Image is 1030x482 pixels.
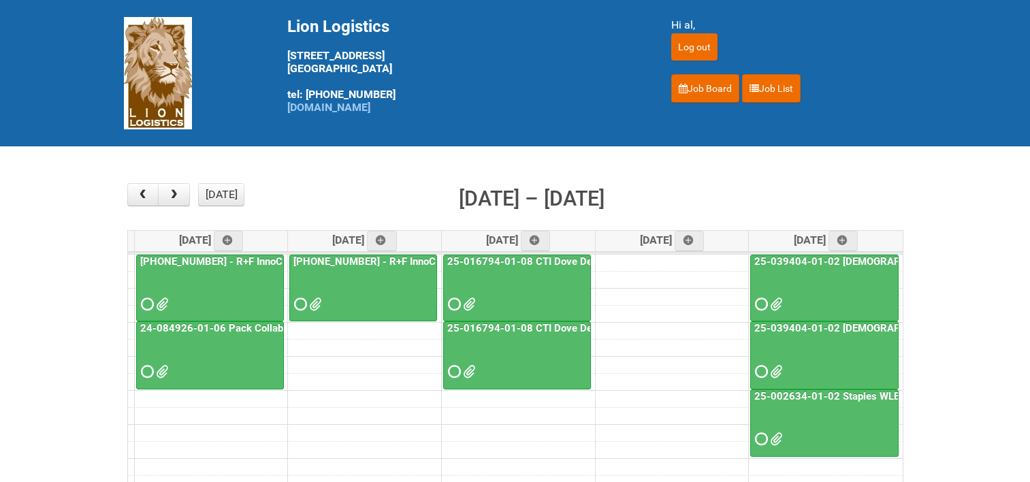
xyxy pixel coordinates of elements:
[486,234,551,246] span: [DATE]
[459,183,605,214] h2: [DATE] – [DATE]
[136,321,284,389] a: 24-084926-01-06 Pack Collab Wand Tint
[214,231,244,251] a: Add an event
[141,300,150,309] span: Requested
[443,255,591,322] a: 25-016794-01-08 CTI Dove Deep Moisture
[141,367,150,376] span: Requested
[742,74,801,103] a: Job List
[448,367,457,376] span: Requested
[770,367,779,376] span: GROUP 2000.jpg GROUP 3000.jpg GROUP 4000.jpg GROUP 5000.jpg GROUP 6000.jpg GROUP 1000.jpg MOR 25-...
[675,231,705,251] a: Add an event
[794,234,858,246] span: [DATE]
[124,66,192,79] a: Lion Logistics
[367,231,397,251] a: Add an event
[770,434,779,444] span: GROUP 1001.jpg JNF 25-002634-01 Staples WLE 2025 - 7th Mailing.doc Staples Letter 2025.pdf LPF 25...
[671,74,739,103] a: Job Board
[289,255,437,322] a: [PHONE_NUMBER] - R+F InnoCPT - photo slot
[136,255,284,322] a: [PHONE_NUMBER] - R+F InnoCPT
[828,231,858,251] a: Add an event
[309,300,319,309] span: GROUP 001.jpg GROUP 001 (2).jpg
[291,255,506,268] a: [PHONE_NUMBER] - R+F InnoCPT - photo slot
[287,17,637,114] div: [STREET_ADDRESS] [GEOGRAPHIC_DATA] tel: [PHONE_NUMBER]
[463,300,472,309] span: MDN 25-016794-01-08 - LEFTOVERS.xlsx LPF_V2 25-016794-01-08.xlsx Dove DM Usage Instructions_V1.pd...
[138,255,298,268] a: [PHONE_NUMBER] - R+F InnoCPT
[671,33,718,61] input: Log out
[755,300,765,309] span: Requested
[750,255,899,322] a: 25-039404-01-02 [DEMOGRAPHIC_DATA] Wet Shave SQM
[138,322,334,334] a: 24-084926-01-06 Pack Collab Wand Tint
[179,234,244,246] span: [DATE]
[124,17,192,129] img: Lion Logistics
[750,389,899,457] a: 25-002634-01-02 Staples WLE 2025 Community - Seventh Mailing
[770,300,779,309] span: MDN 25-039404-01-02 MDN #2 LEFTOVERS.xlsx LPF 25-039404-01-02.xlsx Additional Product Insert.pdf ...
[332,234,397,246] span: [DATE]
[755,367,765,376] span: Requested
[198,183,244,206] button: [DATE]
[294,300,304,309] span: Requested
[750,321,899,389] a: 25-039404-01-02 [DEMOGRAPHIC_DATA] Wet Shave SQM - photo slot
[463,367,472,376] span: Grp 2002 Seed.jpg Grp 2002 2..jpg grp 2002 1..jpg Grp 2001 Seed.jpg GRp 2001 2..jpg Grp 2001 1..j...
[521,231,551,251] a: Add an event
[156,300,165,309] span: MDN 25-032854-01-08 Left overs.xlsx MOR 25-032854-01-08.xlsm 25_032854_01_LABELS_Lion.xlsx MDN 25...
[443,321,591,389] a: 25-016794-01-08 CTI Dove Deep Moisture - Photos slot
[448,300,457,309] span: Requested
[671,17,907,33] div: Hi al,
[755,434,765,444] span: Requested
[445,322,710,334] a: 25-016794-01-08 CTI Dove Deep Moisture - Photos slot
[445,255,649,268] a: 25-016794-01-08 CTI Dove Deep Moisture
[287,101,370,114] a: [DOMAIN_NAME]
[640,234,705,246] span: [DATE]
[287,17,389,36] span: Lion Logistics
[156,367,165,376] span: grp 1001 2..jpg group 1001 1..jpg MOR 24-084926-01-08.xlsm Labels 24-084926-01-06 Pack Collab Wan...
[752,255,1029,268] a: 25-039404-01-02 [DEMOGRAPHIC_DATA] Wet Shave SQM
